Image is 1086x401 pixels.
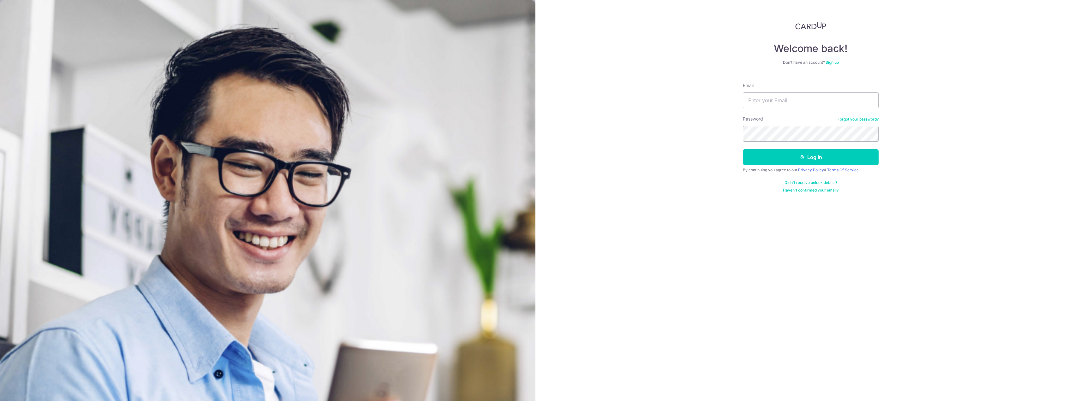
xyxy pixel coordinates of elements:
[743,60,879,65] div: Don’t have an account?
[838,117,879,122] a: Forgot your password?
[783,188,838,193] a: Haven't confirmed your email?
[798,168,824,172] a: Privacy Policy
[743,92,879,108] input: Enter your Email
[743,168,879,173] div: By continuing you agree to our &
[795,22,826,30] img: CardUp Logo
[743,149,879,165] button: Log in
[826,60,839,65] a: Sign up
[743,116,763,122] label: Password
[743,42,879,55] h4: Welcome back!
[743,82,754,89] label: Email
[785,180,837,185] a: Didn't receive unlock details?
[827,168,859,172] a: Terms Of Service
